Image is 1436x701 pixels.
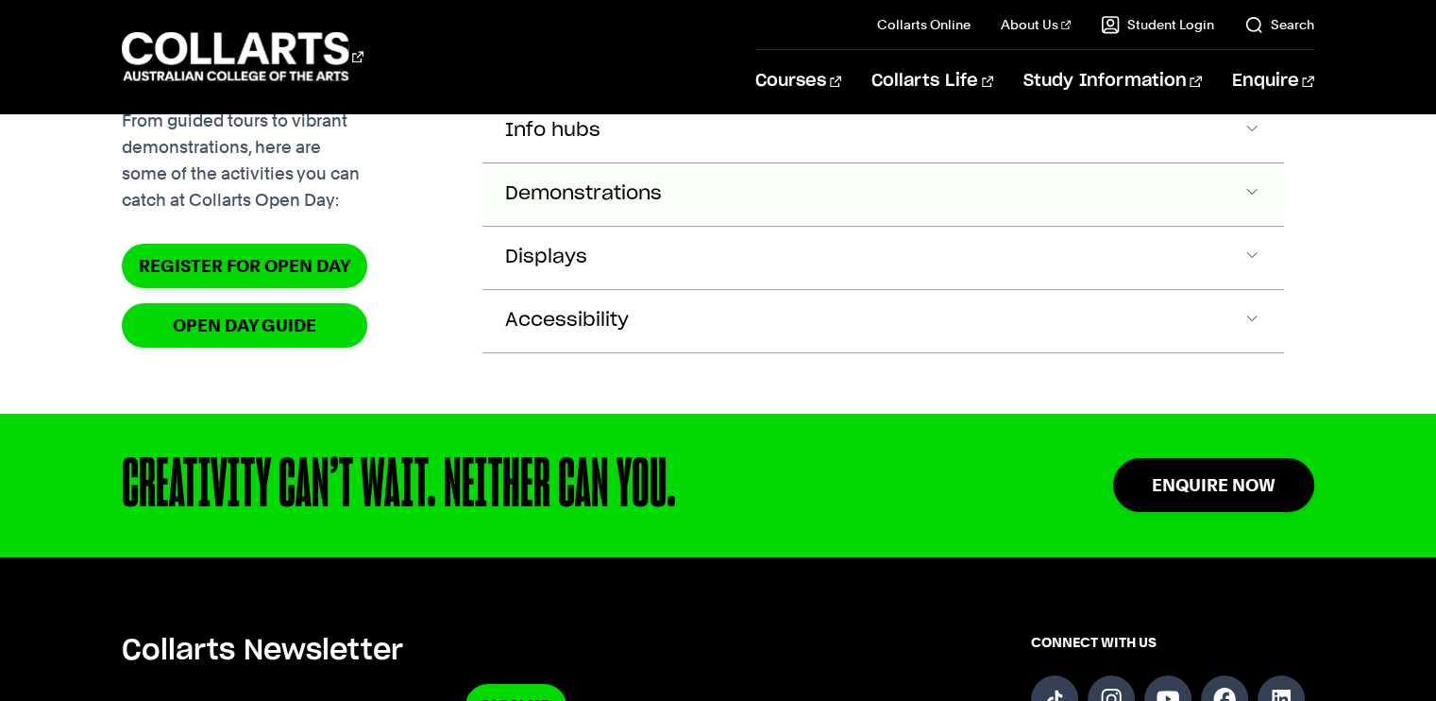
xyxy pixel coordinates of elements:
button: Displays [482,227,1283,289]
a: OPEN DAY GUIDE [122,303,367,348]
span: CONNECT WITH US [1031,633,1314,652]
a: Search [1244,15,1314,34]
span: Displays [505,247,587,268]
span: Demonstrations [505,183,662,205]
div: Go to homepage [122,29,363,83]
div: CREATIVITY CAN’T WAIT. NEITHER CAN YOU. [122,452,991,520]
a: Enquire [1232,50,1314,112]
button: Demonstrations [482,163,1283,226]
p: From guided tours to vibrant demonstrations, here are some of the activities you can catch at Col... [122,108,452,214]
a: Student Login [1101,15,1214,34]
a: Enquire Now [1113,458,1314,512]
a: About Us [1001,15,1071,34]
a: Collarts Life [871,50,993,112]
a: Collarts Online [877,15,971,34]
button: Accessibility [482,290,1283,352]
span: Accessibility [505,310,629,332]
a: Study Information [1023,50,1201,112]
a: Courses [755,50,841,112]
a: Register for Open Day [122,244,367,288]
button: Info hubs [482,100,1283,162]
span: Info hubs [505,120,600,142]
h5: Collarts Newsletter [122,633,909,669]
